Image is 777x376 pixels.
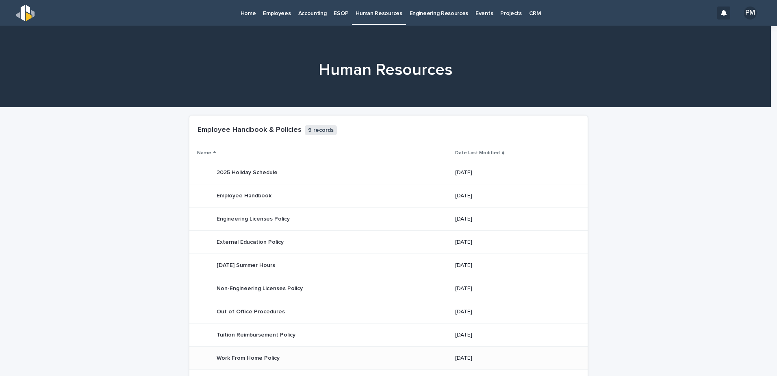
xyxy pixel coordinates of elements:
tr: Out of Office ProceduresOut of Office Procedures [DATE] [189,300,588,324]
p: Work From Home Policy [217,353,281,362]
p: [DATE] [455,169,580,176]
p: Non-Engineering Licenses Policy [217,284,304,292]
p: Out of Office Procedures [217,307,286,315]
p: [DATE] [455,355,580,362]
tr: Work From Home PolicyWork From Home Policy [DATE] [189,347,588,370]
p: [DATE] [455,285,580,292]
tr: Engineering Licenses PolicyEngineering Licenses Policy [DATE] [189,208,588,231]
p: [DATE] [455,332,580,339]
tr: Employee HandbookEmployee Handbook [DATE] [189,184,588,208]
p: [DATE] Summer Hours [217,260,277,269]
p: [DATE] [455,239,580,246]
tr: External Education PolicyExternal Education Policy [DATE] [189,231,588,254]
p: [DATE] [455,192,580,199]
h1: Human Resources [187,60,585,80]
tr: Non-Engineering Licenses PolicyNon-Engineering Licenses Policy [DATE] [189,277,588,300]
p: 9 records [305,125,337,136]
p: Date Last Modified [455,149,500,157]
p: [DATE] [455,262,580,269]
p: 2025 Holiday Schedule [217,168,279,176]
tr: [DATE] Summer Hours[DATE] Summer Hours [DATE] [189,254,588,277]
div: PM [744,7,757,20]
p: External Education Policy [217,237,285,246]
p: [DATE] [455,308,580,315]
img: s5b5MGTdWwFoU4EDV7nw [16,5,35,21]
tr: 2025 Holiday Schedule2025 Holiday Schedule [DATE] [189,161,588,184]
p: Employee Handbook [217,191,273,199]
p: [DATE] [455,216,580,223]
h1: Employee Handbook & Policies [198,126,302,135]
p: Tuition Reimbursement Policy [217,330,297,339]
tr: Tuition Reimbursement PolicyTuition Reimbursement Policy [DATE] [189,324,588,347]
p: Name [197,149,211,157]
p: Engineering Licenses Policy [217,214,291,223]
